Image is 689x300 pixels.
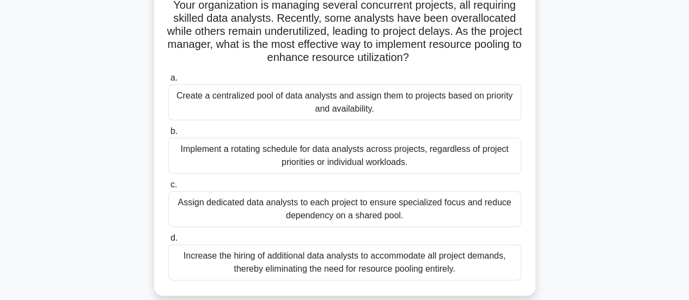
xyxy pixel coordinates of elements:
[168,244,521,280] div: Increase the hiring of additional data analysts to accommodate all project demands, thereby elimi...
[170,126,178,136] span: b.
[170,233,178,242] span: d.
[168,138,521,174] div: Implement a rotating schedule for data analysts across projects, regardless of project priorities...
[168,84,521,120] div: Create a centralized pool of data analysts and assign them to projects based on priority and avai...
[170,180,177,189] span: c.
[168,191,521,227] div: Assign dedicated data analysts to each project to ensure specialized focus and reduce dependency ...
[170,73,178,82] span: a.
